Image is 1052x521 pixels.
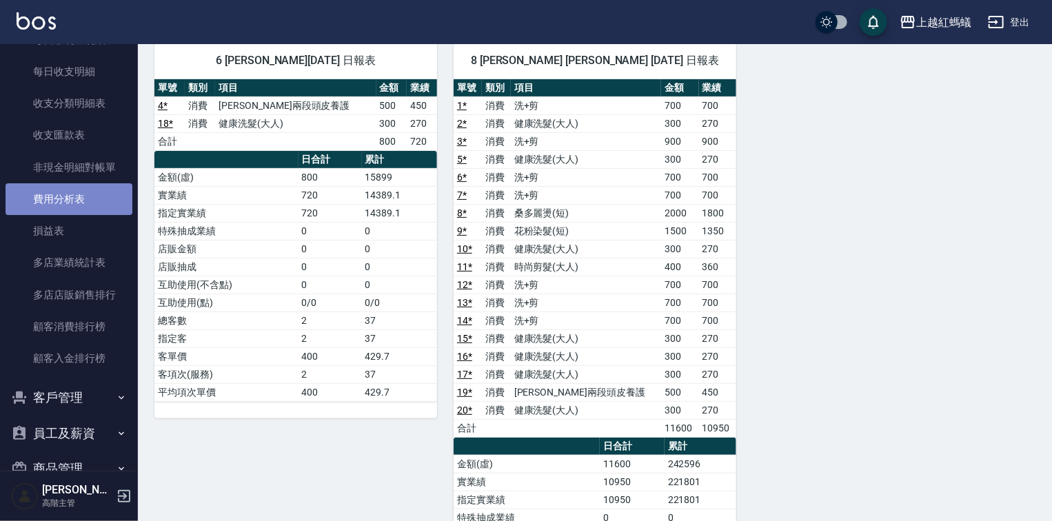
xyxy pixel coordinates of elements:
[6,380,132,416] button: 客戶管理
[511,168,661,186] td: 洗+剪
[42,483,112,497] h5: [PERSON_NAME]
[699,240,736,258] td: 270
[511,294,661,311] td: 洗+剪
[376,79,407,97] th: 金額
[699,401,736,419] td: 270
[454,455,600,473] td: 金額(虛)
[407,79,437,97] th: 業績
[154,311,299,329] td: 總客數
[154,347,299,365] td: 客單價
[482,401,510,419] td: 消費
[482,258,510,276] td: 消費
[661,383,698,401] td: 500
[185,114,215,132] td: 消費
[154,79,185,97] th: 單號
[482,240,510,258] td: 消費
[661,258,698,276] td: 400
[600,491,665,509] td: 10950
[362,258,437,276] td: 0
[699,383,736,401] td: 450
[665,491,736,509] td: 221801
[6,451,132,487] button: 商品管理
[661,329,698,347] td: 300
[154,258,299,276] td: 店販抽成
[699,419,736,437] td: 10950
[482,186,510,204] td: 消費
[661,240,698,258] td: 300
[699,96,736,114] td: 700
[699,79,736,97] th: 業績
[299,151,362,169] th: 日合計
[482,114,510,132] td: 消費
[661,114,698,132] td: 300
[661,222,698,240] td: 1500
[454,79,482,97] th: 單號
[699,311,736,329] td: 700
[299,276,362,294] td: 0
[661,132,698,150] td: 900
[6,88,132,119] a: 收支分類明細表
[362,276,437,294] td: 0
[482,329,510,347] td: 消費
[376,114,407,132] td: 300
[511,383,661,401] td: [PERSON_NAME]兩段頭皮養護
[454,473,600,491] td: 實業績
[665,455,736,473] td: 242596
[511,114,661,132] td: 健康洗髮(大人)
[362,186,437,204] td: 14389.1
[699,132,736,150] td: 900
[511,79,661,97] th: 項目
[699,222,736,240] td: 1350
[299,168,362,186] td: 800
[185,96,215,114] td: 消費
[299,294,362,311] td: 0/0
[482,132,510,150] td: 消費
[17,12,56,30] img: Logo
[407,132,437,150] td: 720
[407,114,437,132] td: 270
[362,240,437,258] td: 0
[299,365,362,383] td: 2
[362,151,437,169] th: 累計
[661,294,698,311] td: 700
[154,132,185,150] td: 合計
[154,365,299,383] td: 客項次(服務)
[699,276,736,294] td: 700
[511,401,661,419] td: 健康洗髮(大人)
[699,329,736,347] td: 270
[454,419,482,437] td: 合計
[661,419,698,437] td: 11600
[6,56,132,88] a: 每日收支明細
[482,276,510,294] td: 消費
[482,204,510,222] td: 消費
[362,168,437,186] td: 15899
[454,491,600,509] td: 指定實業績
[699,294,736,311] td: 700
[154,240,299,258] td: 店販金額
[699,347,736,365] td: 270
[215,79,376,97] th: 項目
[482,79,510,97] th: 類別
[665,438,736,456] th: 累計
[299,258,362,276] td: 0
[661,96,698,114] td: 700
[376,132,407,150] td: 800
[154,276,299,294] td: 互助使用(不含點)
[154,383,299,401] td: 平均項次單價
[154,222,299,240] td: 特殊抽成業績
[299,240,362,258] td: 0
[299,222,362,240] td: 0
[699,258,736,276] td: 360
[171,54,421,68] span: 6 [PERSON_NAME][DATE] 日報表
[600,438,665,456] th: 日合計
[362,383,437,401] td: 429.7
[894,8,977,37] button: 上越紅螞蟻
[661,276,698,294] td: 700
[511,204,661,222] td: 桑多麗燙(短)
[6,311,132,343] a: 顧客消費排行榜
[511,329,661,347] td: 健康洗髮(大人)
[362,365,437,383] td: 37
[511,240,661,258] td: 健康洗髮(大人)
[661,365,698,383] td: 300
[511,222,661,240] td: 花粉染髮(短)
